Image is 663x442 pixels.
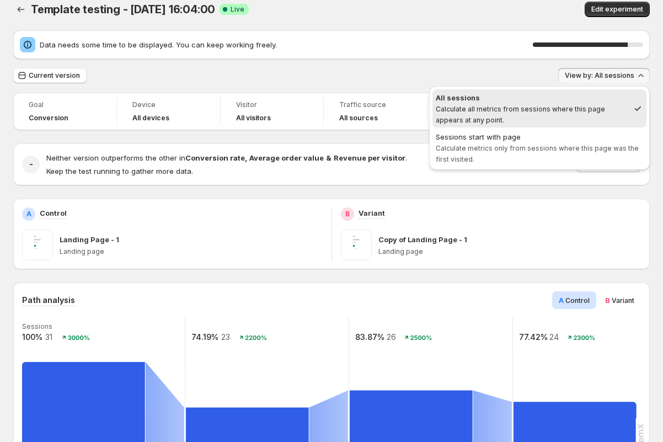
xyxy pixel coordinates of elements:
text: 23 [221,332,230,342]
a: DeviceAll devices [132,99,205,124]
a: Traffic sourceAll sources [339,99,411,124]
span: Goal [29,100,101,109]
p: Copy of Landing Page - 1 [378,234,467,245]
button: Back [13,2,29,17]
a: GoalConversion [29,99,101,124]
h2: B [345,210,350,219]
span: Keep the test running to gather more data. [46,167,193,175]
text: 26 [387,332,396,342]
button: View by: All sessions [558,68,650,83]
span: Traffic source [339,100,411,109]
text: 2200% [245,334,267,342]
strong: Conversion rate [185,153,245,162]
h2: A [26,210,31,219]
h4: All devices [132,114,169,123]
div: All sessions [436,92,629,103]
span: Calculate all metrics from sessions where this page appears at any point. [436,105,605,124]
button: Current version [13,68,87,83]
text: 2300% [573,334,595,342]
text: Sessions [22,322,52,331]
p: Landing page [60,247,323,256]
span: Variant [612,296,634,305]
img: Copy of Landing Page - 1 [341,230,372,260]
text: 31 [45,332,52,342]
span: Conversion [29,114,68,123]
button: Edit experiment [585,2,650,17]
span: Live [231,5,244,14]
span: Visitor [236,100,308,109]
h4: All sources [339,114,378,123]
h3: Path analysis [22,295,75,306]
span: View by: All sessions [565,71,634,80]
span: Template testing - [DATE] 16:04:00 [31,3,215,16]
span: Device [132,100,205,109]
text: 74.19% [191,332,218,342]
text: 77.42% [519,332,548,342]
span: B [605,296,610,305]
text: 2500% [410,334,432,342]
strong: Average order value [249,153,324,162]
h4: All visitors [236,114,271,123]
text: 24 [549,332,559,342]
p: Control [40,207,67,219]
div: Sessions start with page [436,131,643,142]
h2: - [29,159,33,170]
img: Landing Page - 1 [22,230,53,260]
a: VisitorAll visitors [236,99,308,124]
text: 83.87% [355,332,384,342]
span: Neither version outperforms the other in . [46,153,407,162]
strong: & [326,153,331,162]
span: Edit experiment [591,5,643,14]
span: Control [565,296,590,305]
span: A [559,296,564,305]
strong: Revenue per visitor [334,153,405,162]
span: Calculate metrics only from sessions where this page was the first visited. [436,144,639,163]
strong: , [245,153,247,162]
text: 3000% [68,334,90,342]
text: 100% [22,332,42,342]
p: Landing Page - 1 [60,234,119,245]
span: Data needs some time to be displayed. You can keep working freely. [40,39,533,50]
p: Variant [359,207,385,219]
span: Current version [29,71,80,80]
p: Landing page [378,247,641,256]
